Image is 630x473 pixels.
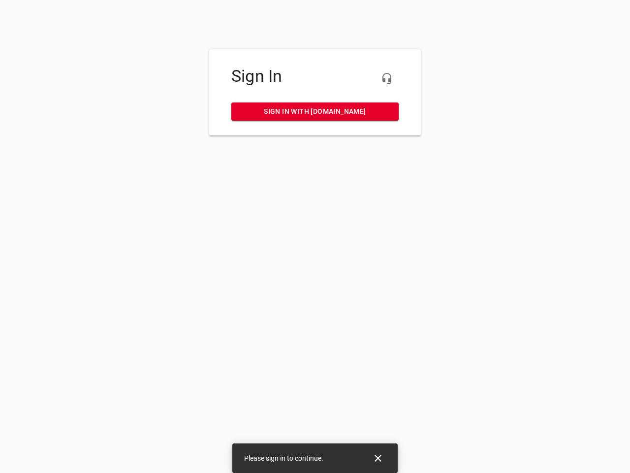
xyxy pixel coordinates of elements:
[231,102,399,121] a: Sign in with [DOMAIN_NAME]
[375,67,399,90] button: Live Chat
[231,67,399,86] h4: Sign In
[239,105,391,118] span: Sign in with [DOMAIN_NAME]
[244,454,323,462] span: Please sign in to continue.
[366,446,390,470] button: Close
